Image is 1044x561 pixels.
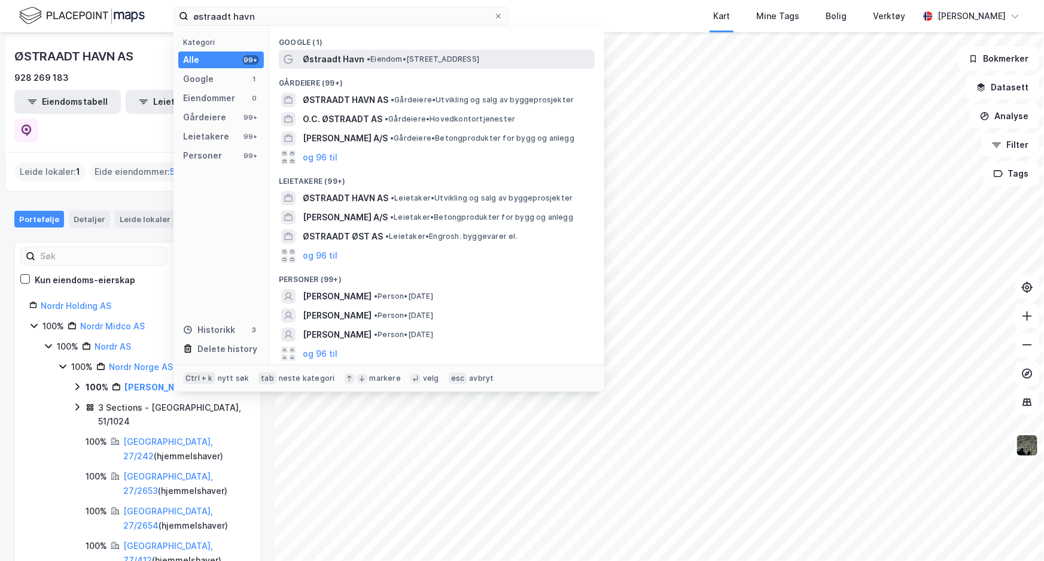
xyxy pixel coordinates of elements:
[390,134,394,142] span: •
[76,165,80,179] span: 1
[41,301,111,311] a: Nordr Holding AS
[123,469,246,498] div: ( hjemmelshaver )
[385,232,518,241] span: Leietaker • Engrosh. byggevarer el.
[123,435,246,463] div: ( hjemmelshaver )
[42,319,64,333] div: 100%
[35,247,166,265] input: Søk
[242,113,259,122] div: 99+
[242,132,259,141] div: 99+
[982,133,1039,157] button: Filter
[86,469,107,484] div: 100%
[126,90,232,114] button: Leietakertabell
[183,148,222,163] div: Personer
[183,53,199,67] div: Alle
[109,362,173,372] a: Nordr Norge AS
[14,211,64,228] div: Portefølje
[303,112,382,126] span: O.C. ØSTRAADT AS
[183,91,235,105] div: Eiendommer
[35,273,135,287] div: Kun eiendoms-eierskap
[124,382,211,392] a: [PERSON_NAME] AS
[1016,434,1039,457] img: 9k=
[258,372,276,384] div: tab
[374,292,433,301] span: Person • [DATE]
[86,504,107,518] div: 100%
[269,69,604,90] div: Gårdeiere (99+)
[303,229,383,244] span: ØSTRAADT ØST AS
[984,504,1044,561] div: Kontrollprogram for chat
[970,104,1039,128] button: Analyse
[15,162,85,181] div: Leide lokaler :
[367,54,370,63] span: •
[303,289,372,304] span: [PERSON_NAME]
[14,71,69,85] div: 928 269 183
[269,363,604,385] div: Historikk (3)
[86,380,108,395] div: 100%
[71,360,93,374] div: 100%
[269,265,604,287] div: Personer (99+)
[183,372,215,384] div: Ctrl + k
[197,342,257,356] div: Delete history
[303,150,337,165] button: og 96 til
[385,114,388,123] span: •
[826,9,847,23] div: Bolig
[69,211,110,228] div: Detaljer
[242,55,259,65] div: 99+
[95,341,131,351] a: Nordr AS
[385,232,389,241] span: •
[57,339,78,354] div: 100%
[984,162,1039,186] button: Tags
[391,95,574,105] span: Gårdeiere • Utvikling og salg av byggeprosjekter
[385,114,515,124] span: Gårdeiere • Hovedkontortjenester
[170,165,175,179] span: 5
[86,435,107,449] div: 100%
[303,347,337,361] button: og 96 til
[984,504,1044,561] iframe: Chat Widget
[123,506,213,530] a: [GEOGRAPHIC_DATA], 27/2654
[303,210,388,225] span: [PERSON_NAME] A/S
[303,308,372,323] span: [PERSON_NAME]
[303,327,372,342] span: [PERSON_NAME]
[938,9,1006,23] div: [PERSON_NAME]
[449,372,467,384] div: esc
[183,110,226,125] div: Gårdeiere
[958,47,1039,71] button: Bokmerker
[303,191,388,205] span: ØSTRAADT HAVN AS
[391,193,394,202] span: •
[90,162,180,181] div: Eide eiendommer :
[249,325,259,335] div: 3
[123,436,213,461] a: [GEOGRAPHIC_DATA], 27/242
[14,90,121,114] button: Eiendomstabell
[173,213,185,225] div: 1
[303,93,388,107] span: ØSTRAADT HAVN AS
[183,323,235,337] div: Historikk
[370,374,401,383] div: markere
[374,292,378,301] span: •
[374,330,378,339] span: •
[80,321,145,331] a: Nordr Midco AS
[391,193,573,203] span: Leietaker • Utvikling og salg av byggeprosjekter
[279,374,335,383] div: neste kategori
[115,211,190,228] div: Leide lokaler
[390,213,573,222] span: Leietaker • Betongprodukter for bygg og anlegg
[873,9,905,23] div: Verktøy
[374,330,433,339] span: Person • [DATE]
[249,93,259,103] div: 0
[183,72,214,86] div: Google
[469,374,494,383] div: avbryt
[374,311,433,320] span: Person • [DATE]
[391,95,394,104] span: •
[390,134,574,143] span: Gårdeiere • Betongprodukter for bygg og anlegg
[19,5,145,26] img: logo.f888ab2527a4732fd821a326f86c7f29.svg
[390,213,394,222] span: •
[86,539,107,553] div: 100%
[713,9,730,23] div: Kart
[269,167,604,189] div: Leietakere (99+)
[303,131,388,145] span: [PERSON_NAME] A/S
[123,504,246,533] div: ( hjemmelshaver )
[303,52,364,66] span: Østraadt Havn
[374,311,378,320] span: •
[242,151,259,160] div: 99+
[966,75,1039,99] button: Datasett
[183,38,264,47] div: Kategori
[756,9,799,23] div: Mine Tags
